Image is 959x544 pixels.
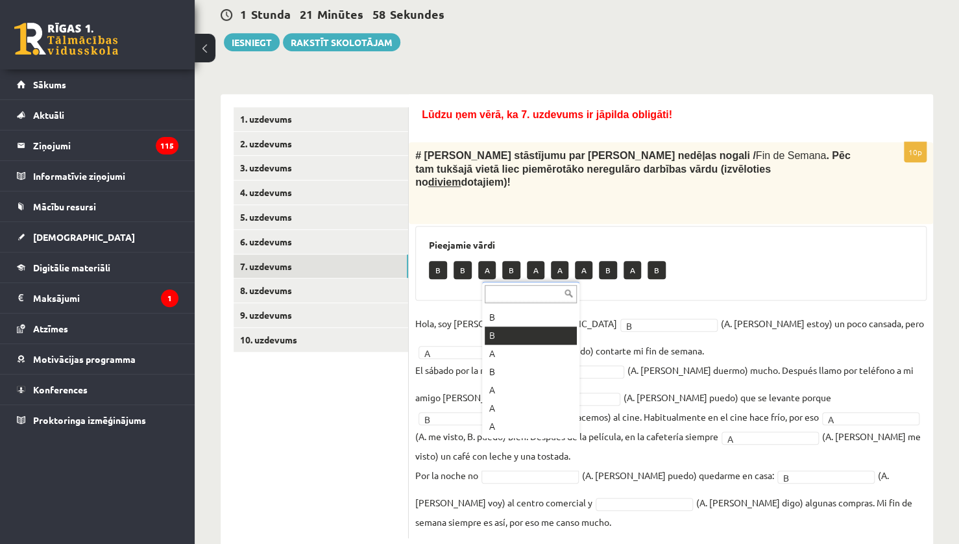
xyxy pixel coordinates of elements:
[485,381,577,399] div: A
[485,363,577,381] div: B
[485,327,577,345] div: B
[485,345,577,363] div: A
[485,399,577,417] div: A
[485,308,577,327] div: B
[485,417,577,436] div: A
